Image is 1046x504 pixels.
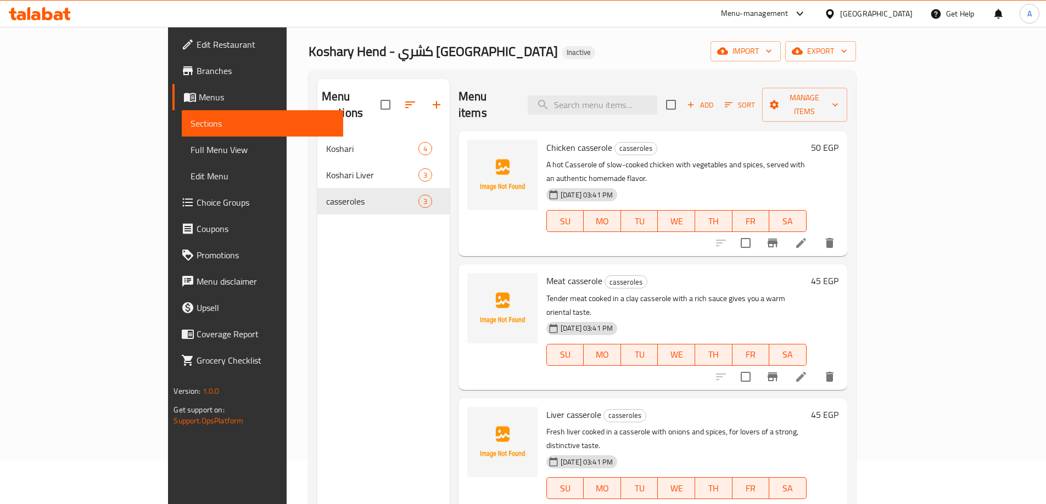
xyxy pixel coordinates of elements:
span: WE [662,347,691,363]
button: SA [769,344,807,366]
a: Edit menu item [795,236,808,250]
span: A [1027,8,1032,20]
span: Sort items [718,97,762,114]
span: casseroles [604,409,646,422]
span: TU [625,213,654,229]
div: items [418,168,432,182]
span: TH [700,480,728,496]
button: Branch-specific-item [759,364,786,390]
button: FR [732,344,770,366]
span: 3 [419,196,432,207]
button: TU [621,210,658,232]
span: casseroles [605,276,647,288]
span: Koshari Liver [326,168,418,182]
span: Get support on: [174,403,224,417]
span: TU [625,480,654,496]
span: WE [662,480,691,496]
span: export [794,44,847,58]
a: Sections [182,110,343,137]
h6: 45 EGP [811,273,838,288]
span: casseroles [326,195,418,208]
span: Branches [197,64,334,77]
span: Sort sections [397,92,423,118]
span: TH [700,213,728,229]
h2: Menu sections [322,88,381,121]
span: Chicken casserole [546,139,612,156]
button: delete [816,364,843,390]
span: [DATE] 03:41 PM [556,457,617,467]
img: Liver casserole [467,407,538,477]
div: items [418,142,432,155]
button: WE [658,344,695,366]
button: TU [621,477,658,499]
div: casseroles3 [317,188,450,214]
button: FR [732,210,770,232]
span: Manage items [771,91,838,118]
div: Menu-management [721,7,788,20]
span: WE [662,213,691,229]
span: Edit Menu [191,169,334,183]
span: Menu disclaimer [197,275,334,288]
div: casseroles [614,142,657,155]
button: MO [584,477,621,499]
p: Tender meat cooked in a clay casserole with a rich sauce gives you a warm oriental taste. [546,292,807,319]
a: Coupons [172,216,343,242]
span: Menus [199,90,334,104]
span: Upsell [197,301,334,314]
button: export [785,41,856,61]
a: Grocery Checklist [172,347,343,373]
button: TH [695,344,732,366]
span: Meat casserole [546,273,602,289]
h6: 45 EGP [811,407,838,422]
span: FR [737,213,765,229]
div: casseroles [603,409,646,422]
span: Add [685,99,715,111]
nav: Menu sections [317,131,450,219]
div: Koshari [326,142,418,155]
button: SA [769,477,807,499]
span: SU [551,347,579,363]
span: import [719,44,772,58]
button: Manage items [762,88,847,122]
button: SU [546,210,584,232]
span: SU [551,213,579,229]
a: Choice Groups [172,189,343,216]
span: Select section [659,93,683,116]
a: Promotions [172,242,343,268]
div: Koshari4 [317,135,450,162]
button: TH [695,210,732,232]
a: Full Menu View [182,137,343,163]
span: Grocery Checklist [197,354,334,367]
span: Inactive [562,48,595,57]
div: items [418,195,432,208]
span: 4 [419,144,432,154]
button: MO [584,344,621,366]
button: import [711,41,781,61]
a: Support.OpsPlatform [174,414,243,428]
span: Sections [191,117,334,130]
span: Edit Restaurant [197,38,334,51]
span: SA [774,480,802,496]
span: MO [588,347,617,363]
span: TH [700,347,728,363]
img: Chicken casserole [467,140,538,210]
p: A hot Casserole of slow-cooked chicken with vegetables and spices, served with an authentic homem... [546,158,807,185]
button: WE [658,477,695,499]
span: Promotions [197,248,334,262]
div: Koshari Liver3 [317,162,450,188]
a: Edit Menu [182,163,343,189]
button: SU [546,344,584,366]
span: Full Menu View [191,143,334,156]
a: Menu disclaimer [172,268,343,295]
span: FR [737,347,765,363]
span: FR [737,480,765,496]
a: Menus [172,84,343,110]
span: Sort [725,99,755,111]
span: Liver casserole [546,406,601,423]
span: Coverage Report [197,327,334,341]
span: Version: [174,384,200,398]
div: casseroles [605,275,647,288]
input: search [528,95,657,115]
button: TH [695,477,732,499]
